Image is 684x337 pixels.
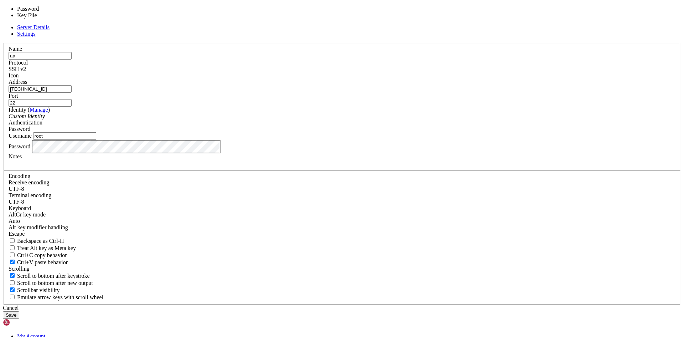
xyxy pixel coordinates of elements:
[17,31,36,37] a: Settings
[9,113,45,119] i: Custom Identity
[30,107,48,113] a: Manage
[9,46,22,52] label: Name
[9,179,49,185] label: Set the expected encoding for data received from the host. If the encodings do not match, visual ...
[9,224,68,230] label: Controls how the Alt key is handled. Escape: Send an ESC prefix. 8-Bit: Add 128 to the typed char...
[9,133,32,139] label: Username
[17,280,93,286] span: Scroll to bottom after new output
[17,6,76,12] li: Password
[3,319,44,326] img: Shellngn
[9,259,68,265] label: Ctrl+V pastes if true, sends ^V to host if false. Ctrl+Shift+V sends ^V to host if true, pastes i...
[9,192,51,198] label: The default terminal encoding. ISO-2022 enables character map translations (like graphics maps). ...
[17,259,68,265] span: Ctrl+V paste behavior
[17,245,76,251] span: Treat Alt key as Meta key
[9,252,67,258] label: Ctrl-C copies if true, send ^C to host if false. Ctrl-Shift-C sends ^C to host if true, copies if...
[9,99,72,107] input: Port Number
[9,211,46,218] label: Set the expected encoding for data received from the host. If the encodings do not match, visual ...
[9,186,675,192] div: UTF-8
[9,173,30,179] label: Encoding
[9,280,93,286] label: Scroll to bottom after new output.
[17,294,103,300] span: Emulate arrow keys with scroll wheel
[9,199,675,205] div: UTF-8
[9,79,27,85] label: Address
[9,126,30,132] span: Password
[9,218,675,224] div: Auto
[17,24,50,30] a: Server Details
[9,60,28,66] label: Protocol
[10,273,15,278] input: Scroll to bottom after keystroke
[9,238,64,244] label: If true, the backspace should send BS ('\x08', aka ^H). Otherwise the backspace key should send '...
[9,52,72,60] input: Server Name
[9,231,25,237] span: Escape
[9,294,103,300] label: When using the alternative screen buffer, and DECCKM (Application Cursor Keys) is active, mouse w...
[3,305,681,311] div: Cancel
[9,273,90,279] label: Whether to scroll to the bottom on any keystroke.
[9,287,60,293] label: The vertical scrollbar mode.
[9,126,675,132] div: Password
[10,245,15,250] input: Treat Alt key as Meta key
[17,287,60,293] span: Scrollbar visibility
[28,107,50,113] span: ( )
[9,66,675,72] div: SSH v2
[33,132,96,140] input: Login Username
[9,143,30,149] label: Password
[9,107,50,113] label: Identity
[9,186,24,192] span: UTF-8
[10,287,15,292] input: Scrollbar visibility
[10,252,15,257] input: Ctrl+C copy behavior
[10,295,15,299] input: Emulate arrow keys with scroll wheel
[10,238,15,243] input: Backspace as Ctrl-H
[9,153,22,159] label: Notes
[10,260,15,264] input: Ctrl+V paste behavior
[9,72,19,78] label: Icon
[3,311,19,319] button: Save
[9,245,76,251] label: Whether the Alt key acts as a Meta key or as a distinct Alt key.
[9,218,20,224] span: Auto
[9,266,30,272] label: Scrolling
[9,231,675,237] div: Escape
[9,85,72,93] input: Host Name or IP
[17,252,67,258] span: Ctrl+C copy behavior
[17,273,90,279] span: Scroll to bottom after keystroke
[9,119,42,126] label: Authentication
[9,205,31,211] label: Keyboard
[9,93,18,99] label: Port
[9,66,26,72] span: SSH v2
[9,113,675,119] div: Custom Identity
[17,12,76,19] li: Key File
[9,199,24,205] span: UTF-8
[17,238,64,244] span: Backspace as Ctrl-H
[10,280,15,285] input: Scroll to bottom after new output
